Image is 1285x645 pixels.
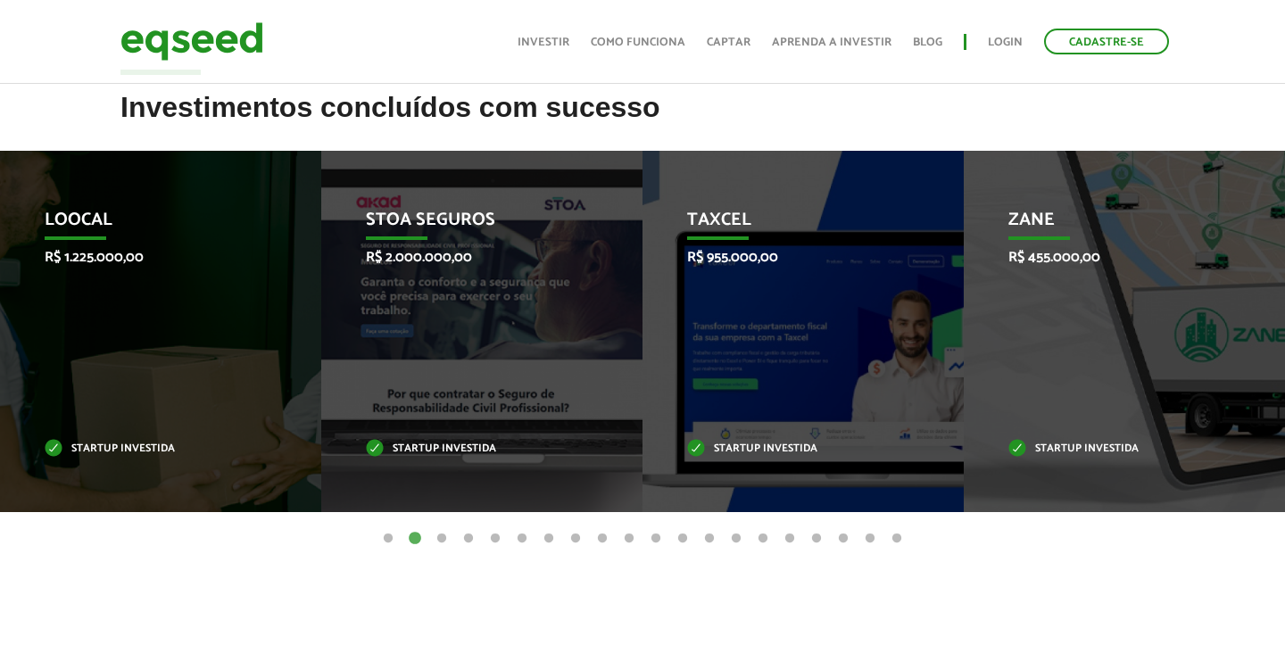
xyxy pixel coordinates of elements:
button: 1 of 20 [379,530,397,548]
button: 15 of 20 [754,530,772,548]
button: 7 of 20 [540,530,558,548]
button: 19 of 20 [861,530,879,548]
a: Captar [707,37,750,48]
h2: Investimentos concluídos com sucesso [120,92,1165,150]
button: 11 of 20 [647,530,665,548]
p: Zane [1008,210,1215,240]
a: Aprenda a investir [772,37,891,48]
button: 16 of 20 [781,530,799,548]
p: STOA Seguros [366,210,572,240]
p: Startup investida [687,444,893,454]
button: 6 of 20 [513,530,531,548]
a: Login [988,37,1023,48]
p: Taxcel [687,210,893,240]
button: 10 of 20 [620,530,638,548]
p: Loocal [45,210,251,240]
button: 9 of 20 [593,530,611,548]
button: 2 of 20 [406,530,424,548]
button: 5 of 20 [486,530,504,548]
p: Startup investida [45,444,251,454]
a: Investir [518,37,569,48]
button: 8 of 20 [567,530,584,548]
p: R$ 1.225.000,00 [45,249,251,266]
button: 17 of 20 [808,530,825,548]
p: R$ 955.000,00 [687,249,893,266]
button: 20 of 20 [888,530,906,548]
button: 3 of 20 [433,530,451,548]
button: 4 of 20 [460,530,477,548]
a: Cadastre-se [1044,29,1169,54]
p: R$ 455.000,00 [1008,249,1215,266]
img: EqSeed [120,18,263,65]
button: 18 of 20 [834,530,852,548]
p: Startup investida [366,444,572,454]
p: R$ 2.000.000,00 [366,249,572,266]
button: 14 of 20 [727,530,745,548]
p: Startup investida [1008,444,1215,454]
button: 12 of 20 [674,530,692,548]
a: Como funciona [591,37,685,48]
button: 13 of 20 [701,530,718,548]
a: Blog [913,37,942,48]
